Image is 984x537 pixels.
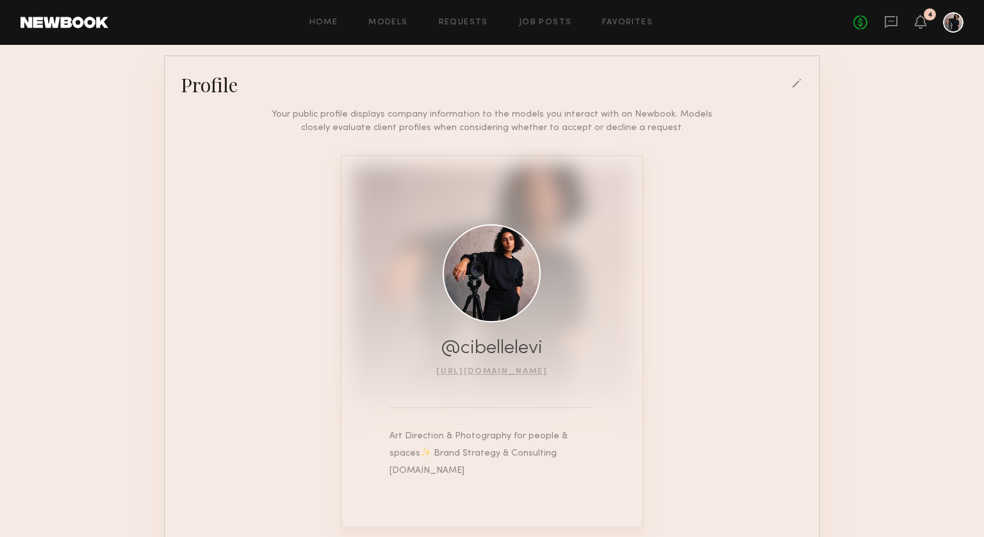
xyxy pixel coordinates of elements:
[368,19,407,27] a: Models
[519,19,572,27] a: Job Posts
[181,72,238,97] div: Profile
[602,19,653,27] a: Favorites
[928,12,933,19] div: 4
[309,19,338,27] a: Home
[439,19,488,27] a: Requests
[436,338,548,358] div: @cibellelevi
[436,368,548,376] a: [URL][DOMAIN_NAME]
[792,79,803,90] div: edit
[261,108,724,135] div: Your public profile displays company information to the models you interact with on Newbook. Mode...
[389,427,594,479] div: Art Direction & Photography for people & spaces✨ Brand Strategy & Consulting [DOMAIN_NAME]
